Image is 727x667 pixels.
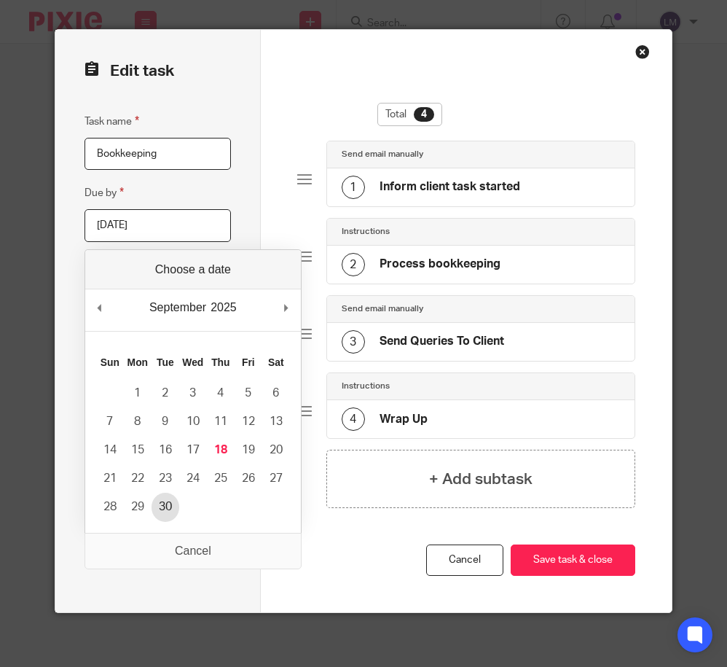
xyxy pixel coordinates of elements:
h4: Send Queries To Client [380,334,504,349]
h4: Inform client task started [380,179,520,195]
button: 4 [207,379,235,407]
abbr: Thursday [211,356,229,368]
button: 13 [262,407,290,436]
div: 3 [342,330,365,354]
button: 14 [96,436,124,464]
abbr: Tuesday [157,356,174,368]
button: 5 [235,379,262,407]
button: 16 [152,436,179,464]
button: 18 [207,436,235,464]
button: 29 [124,493,152,521]
button: 17 [179,436,207,464]
abbr: Monday [127,356,148,368]
button: 9 [152,407,179,436]
button: 28 [96,493,124,521]
h4: Instructions [342,381,390,392]
h2: Edit task [85,59,231,84]
button: Next Month [279,297,294,319]
abbr: Sunday [101,356,119,368]
button: 25 [207,464,235,493]
button: 6 [262,379,290,407]
abbr: Friday [242,356,255,368]
input: Use the arrow keys to pick a date [85,209,231,242]
button: 7 [96,407,124,436]
button: 10 [179,407,207,436]
button: 3 [179,379,207,407]
button: 2 [152,379,179,407]
abbr: Wednesday [182,356,203,368]
button: 21 [96,464,124,493]
button: 8 [124,407,152,436]
h4: Send email manually [342,303,423,315]
label: Due by [85,184,124,201]
h4: + Add subtask [429,468,533,491]
button: 12 [235,407,262,436]
button: Save task & close [511,545,635,576]
button: 19 [235,436,262,464]
abbr: Saturday [268,356,284,368]
button: 30 [152,493,179,521]
button: 1 [124,379,152,407]
div: September [147,297,208,319]
label: Task name [85,113,139,130]
div: 4 [414,107,434,122]
h4: Wrap Up [380,412,428,427]
button: 15 [124,436,152,464]
div: 4 [342,407,365,431]
div: Close this dialog window [635,44,650,59]
a: Cancel [426,545,503,576]
h4: Send email manually [342,149,423,160]
button: 26 [235,464,262,493]
h4: Process bookkeeping [380,257,500,272]
div: Total [377,103,442,126]
button: Previous Month [93,297,107,319]
h4: Instructions [342,226,390,238]
button: 20 [262,436,290,464]
button: 27 [262,464,290,493]
button: 24 [179,464,207,493]
div: 2025 [208,297,239,319]
button: 11 [207,407,235,436]
button: 23 [152,464,179,493]
button: 22 [124,464,152,493]
div: 1 [342,176,365,199]
div: 2 [342,253,365,276]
